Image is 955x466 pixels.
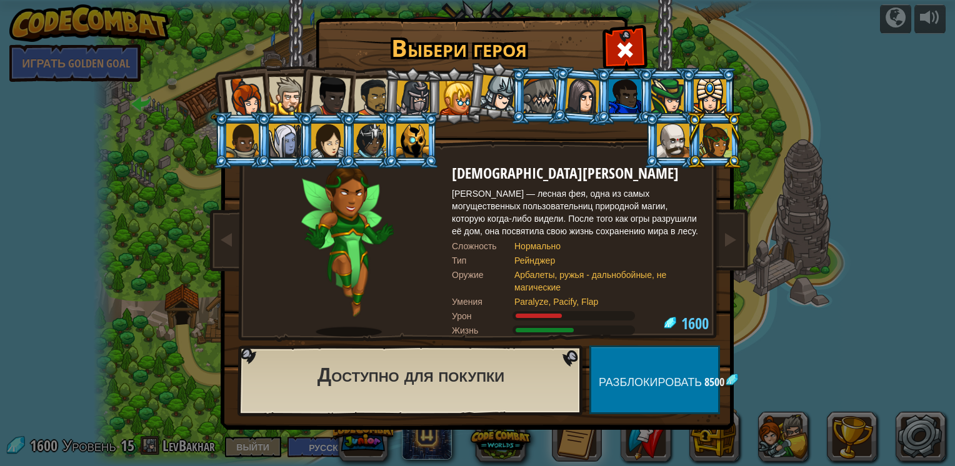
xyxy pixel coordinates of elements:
div: Умения [452,295,514,308]
img: pixie-pose.png [301,165,394,337]
h1: Выбери героя [318,35,599,61]
li: Зана Вудхарт [686,112,742,169]
span: 8500 [704,374,724,390]
div: Наносит 71% от указанного Рейнджер урона оружия. [452,310,702,322]
div: Урон [452,310,514,322]
li: Хаттори Ханзо [465,60,527,122]
li: Налфар Криптор [256,112,312,169]
li: Капитан Аня Вестон [211,65,272,126]
li: Амара Ароухэд [382,66,441,126]
li: Алехандро "Дуэлянт" [340,67,397,125]
li: Сеник Стальная Лапа [511,67,567,124]
li: Гордон Стойкий [596,67,652,124]
li: Сэр Тарин Тсандерфист [256,66,312,122]
span: Разблокировать [599,374,704,390]
li: Леди Ида Джастхас [296,63,357,124]
li: Мисс Хашбаум [426,67,482,124]
h2: [DEMOGRAPHIC_DATA][PERSON_NAME] [452,165,702,181]
div: Нормально [514,240,689,252]
li: Пендер Спеллбейн [681,67,737,124]
li: Аррин Стоунвол [213,112,269,169]
li: Ритик "Холод" [383,112,439,169]
div: Получает 100% от указанной Рейнджер прочности брони. [452,324,702,337]
button: Разблокировать8500 [589,345,720,414]
div: Paralyze, Pacify, Flap [514,295,689,308]
li: Окар Стампфут [644,112,700,169]
div: Жизнь [452,324,514,337]
div: Арбалеты, ружья - дальнобойные, не магические [514,269,689,294]
div: Тип [452,254,514,267]
li: Нарья из Листа [638,67,694,124]
div: Оружие [452,269,514,281]
div: Сложность [452,240,514,252]
img: language-selector-background.png [237,345,586,417]
h2: Доступно для покупки [267,364,555,386]
div: [PERSON_NAME] — лесная фея, одна из самых могущественных пользовательниц природной магии, которую... [452,187,702,237]
li: Омарн Брувстоун [551,66,611,126]
div: Рейнджер [514,254,689,267]
li: Илия Шилдсмит [298,112,354,169]
li: Ушара Мастер Волшебник [341,112,397,169]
